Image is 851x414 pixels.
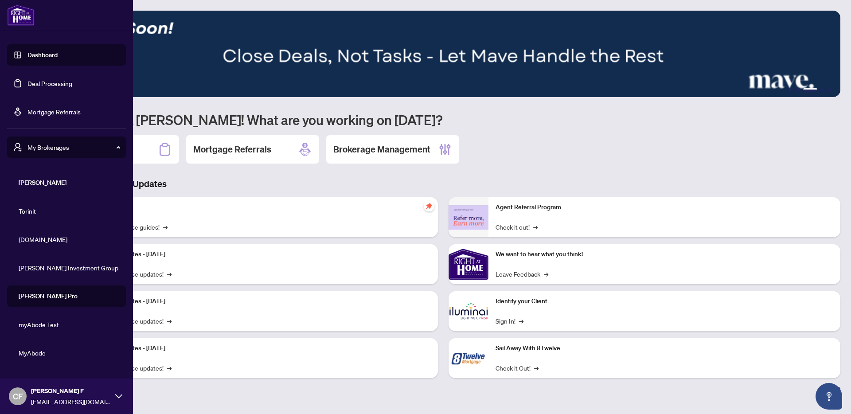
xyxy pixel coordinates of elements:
[19,376,120,386] span: [PERSON_NAME]
[163,222,168,232] span: →
[46,178,840,190] h3: Brokerage & Industry Updates
[19,348,120,358] span: MyAbode
[333,143,430,156] h2: Brokerage Management
[821,88,824,92] button: 4
[496,269,548,279] a: Leave Feedback→
[828,88,831,92] button: 5
[31,397,111,406] span: [EMAIL_ADDRESS][DOMAIN_NAME]
[803,88,817,92] button: 3
[13,143,22,152] span: user-switch
[449,338,488,378] img: Sail Away With 8Twelve
[496,344,833,353] p: Sail Away With 8Twelve
[449,244,488,284] img: We want to hear what you think!
[31,386,111,396] span: [PERSON_NAME] F
[496,297,833,306] p: Identify your Client
[796,88,800,92] button: 2
[19,263,120,273] span: [PERSON_NAME] Investment Group
[496,250,833,259] p: We want to hear what you think!
[19,320,120,329] span: myAbode Test
[533,222,538,232] span: →
[19,291,120,301] span: [PERSON_NAME] Pro
[789,88,792,92] button: 1
[496,363,539,373] a: Check it Out!→
[27,51,58,59] a: Dashboard
[816,383,842,410] button: Open asap
[46,111,840,128] h1: Welcome back [PERSON_NAME]! What are you working on [DATE]?
[496,203,833,212] p: Agent Referral Program
[19,178,120,187] span: [PERSON_NAME]
[93,344,431,353] p: Platform Updates - [DATE]
[496,316,523,326] a: Sign In!→
[449,205,488,230] img: Agent Referral Program
[93,297,431,306] p: Platform Updates - [DATE]
[519,316,523,326] span: →
[167,316,172,326] span: →
[449,291,488,331] img: Identify your Client
[27,79,72,87] a: Deal Processing
[496,222,538,232] a: Check it out!→
[27,142,120,152] span: My Brokerages
[27,108,81,116] a: Mortgage Referrals
[19,234,120,244] span: [DOMAIN_NAME]
[7,4,35,26] img: logo
[93,250,431,259] p: Platform Updates - [DATE]
[167,269,172,279] span: →
[534,363,539,373] span: →
[19,206,120,216] span: Torinit
[13,390,23,402] span: CF
[193,143,271,156] h2: Mortgage Referrals
[424,201,434,211] span: pushpin
[167,363,172,373] span: →
[46,11,840,97] img: Slide 2
[544,269,548,279] span: →
[93,203,431,212] p: Self-Help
